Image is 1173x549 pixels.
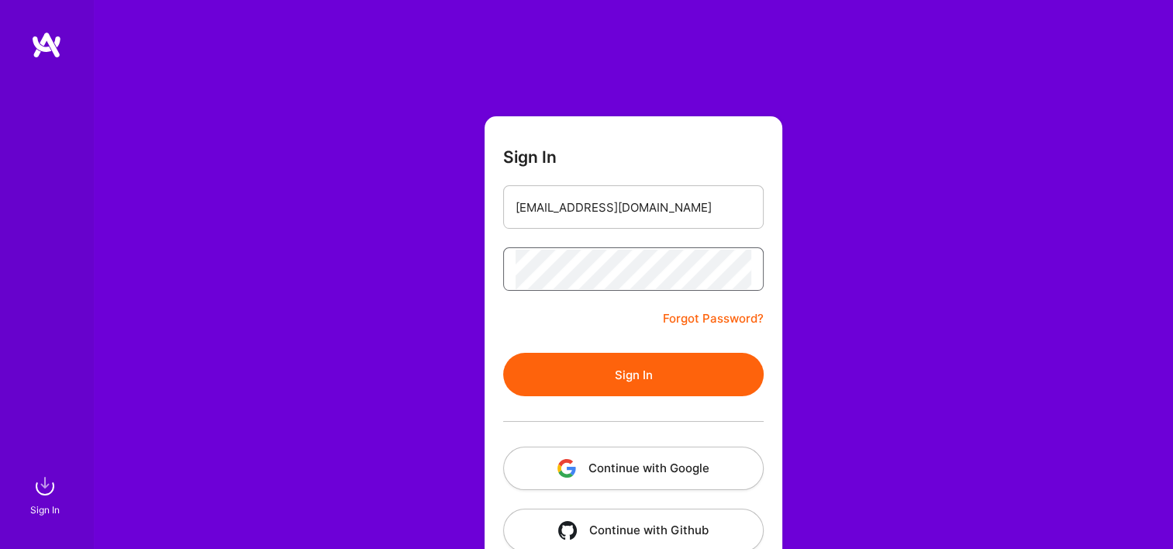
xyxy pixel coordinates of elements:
[30,502,60,518] div: Sign In
[516,188,751,227] input: Email...
[29,471,60,502] img: sign in
[503,447,764,490] button: Continue with Google
[558,521,577,540] img: icon
[557,459,576,478] img: icon
[503,353,764,396] button: Sign In
[33,471,60,518] a: sign inSign In
[503,147,557,167] h3: Sign In
[663,309,764,328] a: Forgot Password?
[31,31,62,59] img: logo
